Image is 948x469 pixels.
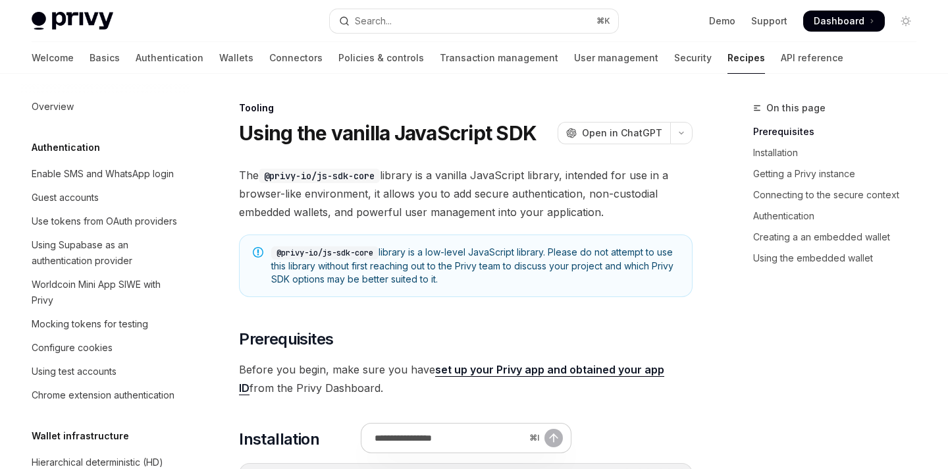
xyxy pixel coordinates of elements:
div: Mocking tokens for testing [32,316,148,332]
a: Installation [753,142,927,163]
code: @privy-io/js-sdk-core [259,169,380,183]
a: Using Supabase as an authentication provider [21,233,190,273]
div: Worldcoin Mini App SIWE with Privy [32,277,182,308]
button: Send message [544,429,563,447]
a: Welcome [32,42,74,74]
a: Use tokens from OAuth providers [21,209,190,233]
a: set up your Privy app and obtained your app ID [239,363,664,395]
span: library is a low-level JavaScript library. Please do not attempt to use this library without firs... [271,246,679,286]
a: Authentication [753,206,927,227]
a: Configure cookies [21,336,190,360]
a: Using test accounts [21,360,190,383]
button: Open in ChatGPT [558,122,670,144]
a: Worldcoin Mini App SIWE with Privy [21,273,190,312]
div: Configure cookies [32,340,113,356]
button: Open search [330,9,618,33]
span: Prerequisites [239,329,333,350]
svg: Note [253,247,263,258]
div: Enable SMS and WhatsApp login [32,166,174,182]
a: Chrome extension authentication [21,383,190,407]
div: Chrome extension authentication [32,387,174,403]
a: Connectors [269,42,323,74]
a: Overview [21,95,190,119]
div: Using Supabase as an authentication provider [32,237,182,269]
a: Enable SMS and WhatsApp login [21,162,190,186]
a: Dashboard [803,11,885,32]
div: Overview [32,99,74,115]
a: Policies & controls [338,42,424,74]
h5: Wallet infrastructure [32,428,129,444]
span: Before you begin, make sure you have from the Privy Dashboard. [239,360,693,397]
div: Using test accounts [32,364,117,379]
a: Recipes [727,42,765,74]
a: Demo [709,14,735,28]
a: User management [574,42,658,74]
a: Guest accounts [21,186,190,209]
a: API reference [781,42,843,74]
a: Prerequisites [753,121,927,142]
span: The library is a vanilla JavaScript library, intended for use in a browser-like environment, it a... [239,166,693,221]
a: Using the embedded wallet [753,248,927,269]
a: Support [751,14,787,28]
code: @privy-io/js-sdk-core [271,246,379,260]
a: Wallets [219,42,253,74]
span: ⌘ K [596,16,610,26]
h1: Using the vanilla JavaScript SDK [239,121,537,145]
a: Basics [90,42,120,74]
a: Security [674,42,712,74]
span: On this page [766,100,826,116]
span: Dashboard [814,14,864,28]
a: Getting a Privy instance [753,163,927,184]
h5: Authentication [32,140,100,155]
input: Ask a question... [375,424,524,453]
a: Creating a an embedded wallet [753,227,927,248]
div: Tooling [239,101,693,115]
button: Toggle dark mode [895,11,916,32]
img: light logo [32,12,113,30]
a: Connecting to the secure context [753,184,927,206]
div: Search... [355,13,392,29]
a: Authentication [136,42,203,74]
div: Guest accounts [32,190,99,206]
a: Transaction management [440,42,558,74]
div: Use tokens from OAuth providers [32,213,177,229]
a: Mocking tokens for testing [21,312,190,336]
span: Open in ChatGPT [582,126,662,140]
